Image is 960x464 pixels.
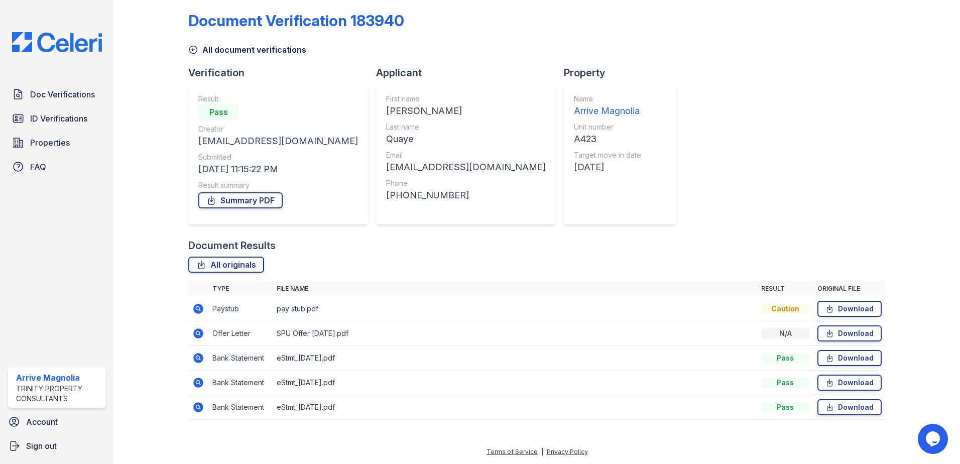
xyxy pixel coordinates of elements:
div: [EMAIL_ADDRESS][DOMAIN_NAME] [198,134,358,148]
a: Sign out [4,436,110,456]
th: File name [273,281,757,297]
a: FAQ [8,157,106,177]
a: Account [4,412,110,432]
div: Unit number [574,122,641,132]
a: Doc Verifications [8,84,106,104]
a: Download [817,350,882,366]
td: Bank Statement [208,346,273,371]
a: Download [817,375,882,391]
td: SPU Offer [DATE].pdf [273,321,757,346]
div: Last name [386,122,546,132]
div: Submitted [198,152,358,162]
span: Doc Verifications [30,88,95,100]
div: | [541,448,543,455]
div: Applicant [376,66,564,80]
div: Verification [188,66,376,80]
td: Paystub [208,297,273,321]
span: Account [26,416,58,428]
td: Bank Statement [208,371,273,395]
td: eStmt_[DATE].pdf [273,371,757,395]
a: Summary PDF [198,192,283,208]
div: A423 [574,132,641,146]
div: [PERSON_NAME] [386,104,546,118]
a: Download [817,325,882,341]
th: Original file [813,281,886,297]
a: Download [817,399,882,415]
div: Arrive Magnolia [574,104,641,118]
div: First name [386,94,546,104]
div: Document Results [188,239,276,253]
div: Email [386,150,546,160]
a: ID Verifications [8,108,106,129]
iframe: chat widget [918,424,950,454]
div: Pass [761,402,809,412]
td: pay stub.pdf [273,297,757,321]
div: Pass [761,353,809,363]
div: Phone [386,178,546,188]
div: [DATE] [574,160,641,174]
th: Result [757,281,813,297]
div: Result summary [198,180,358,190]
a: Privacy Policy [547,448,588,455]
a: Download [817,301,882,317]
a: Name Arrive Magnolia [574,94,641,118]
div: [EMAIL_ADDRESS][DOMAIN_NAME] [386,160,546,174]
span: FAQ [30,161,46,173]
td: eStmt_[DATE].pdf [273,346,757,371]
div: Document Verification 183940 [188,12,404,30]
td: Offer Letter [208,321,273,346]
img: CE_Logo_Blue-a8612792a0a2168367f1c8372b55b34899dd931a85d93a1a3d3e32e68fde9ad4.png [4,32,110,52]
div: Target move in date [574,150,641,160]
div: Quaye [386,132,546,146]
div: [DATE] 11:15:22 PM [198,162,358,176]
div: Creator [198,124,358,134]
span: Sign out [26,440,57,452]
a: All originals [188,257,264,273]
div: Caution [761,304,809,314]
a: All document verifications [188,44,306,56]
a: Terms of Service [487,448,538,455]
span: Properties [30,137,70,149]
th: Type [208,281,273,297]
div: Property [564,66,684,80]
div: Name [574,94,641,104]
div: Result [198,94,358,104]
a: Properties [8,133,106,153]
div: Pass [198,104,238,120]
div: [PHONE_NUMBER] [386,188,546,202]
div: Pass [761,378,809,388]
td: eStmt_[DATE].pdf [273,395,757,420]
div: Trinity Property Consultants [16,384,102,404]
div: N/A [761,328,809,338]
td: Bank Statement [208,395,273,420]
div: Arrive Magnolia [16,372,102,384]
span: ID Verifications [30,112,87,125]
